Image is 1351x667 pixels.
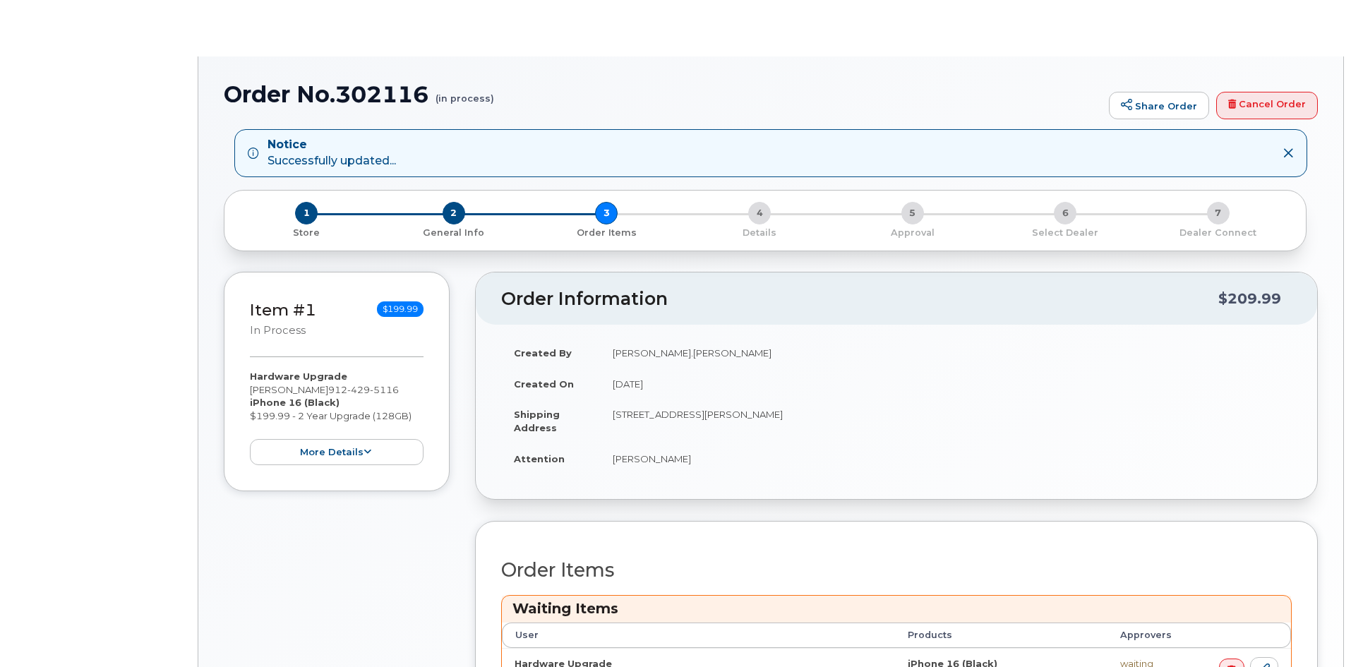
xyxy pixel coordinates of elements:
p: Store [241,227,372,239]
p: General Info [383,227,525,239]
span: 429 [347,384,370,395]
span: 912 [328,384,399,395]
h2: Order Information [501,289,1218,309]
div: $209.99 [1218,285,1281,312]
th: User [502,623,895,648]
a: 2 General Info [378,224,531,239]
button: more details [250,439,424,465]
strong: Created On [514,378,574,390]
a: Share Order [1109,92,1209,120]
small: (in process) [436,82,494,104]
h3: Waiting Items [512,599,1280,618]
h1: Order No.302116 [224,82,1102,107]
td: [DATE] [600,368,1292,399]
a: Cancel Order [1216,92,1318,120]
th: Products [895,623,1107,648]
th: Approvers [1107,623,1195,648]
strong: Created By [514,347,572,359]
strong: Attention [514,453,565,464]
div: Successfully updated... [268,137,396,169]
a: 1 Store [236,224,378,239]
strong: Notice [268,137,396,153]
h2: Order Items [501,560,1292,581]
td: [PERSON_NAME] [600,443,1292,474]
td: [PERSON_NAME].[PERSON_NAME] [600,337,1292,368]
small: in process [250,324,306,337]
strong: Hardware Upgrade [250,371,347,382]
span: 1 [295,202,318,224]
td: [STREET_ADDRESS][PERSON_NAME] [600,399,1292,443]
a: Item #1 [250,300,316,320]
strong: Shipping Address [514,409,560,433]
span: 2 [443,202,465,224]
div: [PERSON_NAME] $199.99 - 2 Year Upgrade (128GB) [250,370,424,465]
span: 5116 [370,384,399,395]
strong: iPhone 16 (Black) [250,397,340,408]
span: $199.99 [377,301,424,317]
